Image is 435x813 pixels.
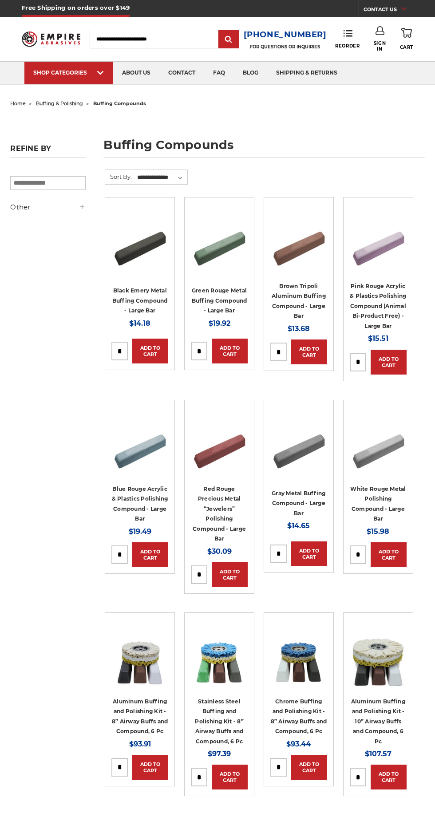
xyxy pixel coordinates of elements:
[209,319,230,328] span: $19.92
[364,4,413,17] a: CONTACT US
[351,698,405,745] a: Aluminum Buffing and Polishing Kit - 10” Airway Buffs and Compound, 6 Pc
[10,100,26,107] a: home
[212,339,248,363] a: Add to Cart
[270,406,327,481] a: Gray Buffing Compound
[291,755,327,780] a: Add to Cart
[132,339,168,363] a: Add to Cart
[111,218,168,275] img: Black Stainless Steel Buffing Compound
[111,633,168,690] img: 8 inch airway buffing wheel and compound kit for aluminum
[288,324,310,333] span: $13.68
[244,44,327,50] p: FOR QUESTIONS OR INQUIRIES
[350,406,407,481] a: White Rouge Buffing Compound
[350,204,407,278] a: Pink Plastic Polishing Compound
[371,765,407,789] a: Add to Cart
[111,619,168,694] a: 8 inch airway buffing wheel and compound kit for aluminum
[372,40,388,52] span: Sign In
[267,62,346,84] a: shipping & returns
[132,755,168,780] a: Add to Cart
[270,633,327,690] img: 8 inch airway buffing wheel and compound kit for chrome
[111,406,168,481] a: Blue rouge polishing compound
[136,171,187,184] select: Sort By:
[191,633,248,690] img: 8 inch airway buffing wheel and compound kit for stainless steel
[195,698,244,745] a: Stainless Steel Buffing and Polishing Kit - 8” Airway Buffs and Compound, 6 Pc
[192,287,247,314] a: Green Rouge Metal Buffing Compound - Large Bar
[103,139,424,158] h1: buffing compounds
[129,527,151,536] span: $19.49
[191,619,248,694] a: 8 inch airway buffing wheel and compound kit for stainless steel
[33,69,104,76] div: SHOP CATEGORIES
[286,740,311,748] span: $93.44
[371,350,407,375] a: Add to Cart
[400,44,413,50] span: Cart
[113,62,159,84] a: about us
[234,62,267,84] a: blog
[350,218,407,275] img: Pink Plastic Polishing Compound
[335,29,360,48] a: Reorder
[270,204,327,278] a: Brown Tripoli Aluminum Buffing Compound
[350,283,406,329] a: Pink Rouge Acrylic & Plastics Polishing Compound (Animal Bi-Product Free) - Large Bar
[105,170,132,183] label: Sort By:
[212,765,248,789] a: Add to Cart
[159,62,204,84] a: contact
[191,218,248,275] img: Green Rouge Aluminum Buffing Compound
[112,698,168,735] a: Aluminum Buffing and Polishing Kit - 8” Airway Buffs and Compound, 6 Pc
[207,547,232,556] span: $30.09
[270,218,327,275] img: Brown Tripoli Aluminum Buffing Compound
[111,204,168,278] a: Black Stainless Steel Buffing Compound
[371,542,407,567] a: Add to Cart
[220,31,237,48] input: Submit
[244,28,327,41] a: [PHONE_NUMBER]
[270,619,327,694] a: 8 inch airway buffing wheel and compound kit for chrome
[287,521,310,530] span: $14.65
[365,750,391,758] span: $107.57
[191,204,248,278] a: Green Rouge Aluminum Buffing Compound
[335,43,360,49] span: Reorder
[10,202,86,213] h5: Other
[350,485,406,522] a: White Rouge Metal Polishing Compound - Large Bar
[350,633,407,690] img: 10 inch airway buff and polishing compound kit for aluminum
[212,562,248,587] a: Add to Cart
[368,334,388,343] span: $15.51
[350,619,407,694] a: 10 inch airway buff and polishing compound kit for aluminum
[291,339,327,364] a: Add to Cart
[271,698,327,735] a: Chrome Buffing and Polishing Kit - 8” Airway Buffs and Compound, 6 Pc
[208,750,231,758] span: $97.39
[272,490,326,517] a: Gray Metal Buffing Compound - Large Bar
[367,527,389,536] span: $15.98
[191,421,248,478] img: Red Rouge Jewelers Buffing Compound
[204,62,234,84] a: faq
[129,319,150,328] span: $14.18
[111,421,168,478] img: Blue rouge polishing compound
[272,283,326,320] a: Brown Tripoli Aluminum Buffing Compound - Large Bar
[132,542,168,567] a: Add to Cart
[129,740,151,748] span: $93.91
[22,28,80,51] img: Empire Abrasives
[400,26,413,51] a: Cart
[191,406,248,481] a: Red Rouge Jewelers Buffing Compound
[93,100,146,107] span: buffing compounds
[270,421,327,478] img: Gray Buffing Compound
[350,421,407,478] img: White Rouge Buffing Compound
[193,485,246,542] a: Red Rouge Precious Metal “Jewelers” Polishing Compound - Large Bar
[112,287,168,314] a: Black Emery Metal Buffing Compound - Large Bar
[291,541,327,566] a: Add to Cart
[10,144,86,158] h5: Refine by
[36,100,83,107] a: buffing & polishing
[112,485,168,522] a: Blue Rouge Acrylic & Plastics Polishing Compound - Large Bar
